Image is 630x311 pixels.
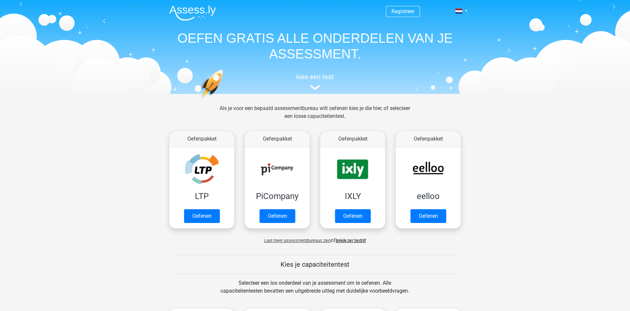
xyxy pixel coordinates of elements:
[214,104,415,128] div: Als je voor een bepaald assessmentbureau wilt oefenen kies je die hier, of selecteer een losse ca...
[164,30,466,62] h1: OEFEN GRATIS ALLE ONDERDELEN VAN JE ASSESSMENT.
[260,209,295,223] a: Oefenen
[391,8,414,14] a: Registreer
[214,279,415,303] div: Selecteer een los onderdeel van je assessment om te oefenen. Alle capaciteitentesten bevatten een...
[164,73,466,81] h5: kies een test
[175,260,455,268] h5: Kies je capaciteitentest
[336,238,366,243] a: Bekijk per bedrijf
[164,73,466,90] a: kies een test
[200,70,248,129] img: oefenen
[335,209,371,223] a: Oefenen
[410,209,446,223] a: Oefenen
[310,85,320,90] img: assessment
[184,209,220,223] a: Oefenen
[164,231,466,244] div: of
[169,5,216,21] img: Assessly
[264,238,331,243] span: Laat meer assessmentbureaus zien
